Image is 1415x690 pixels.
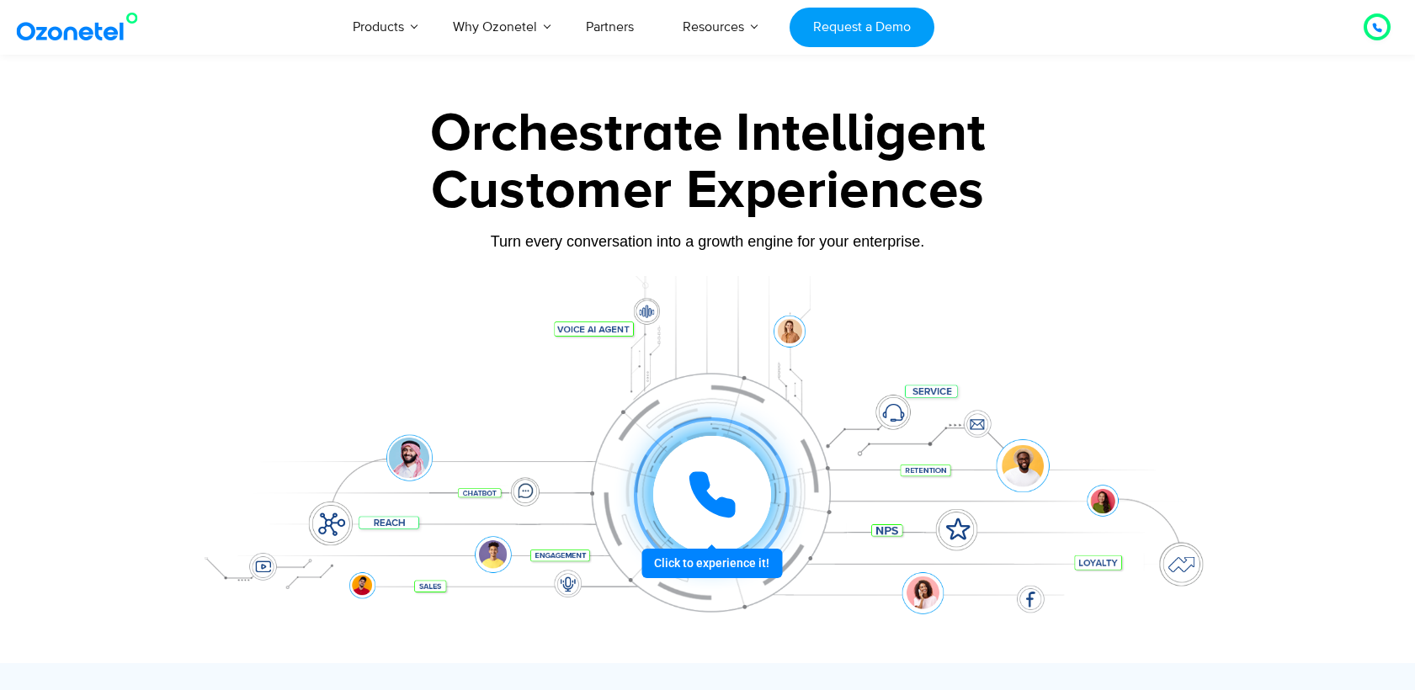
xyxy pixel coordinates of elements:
div: Customer Experiences [182,151,1234,231]
div: Turn every conversation into a growth engine for your enterprise. [182,232,1234,251]
div: Orchestrate Intelligent [182,107,1234,161]
a: Request a Demo [790,8,934,47]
